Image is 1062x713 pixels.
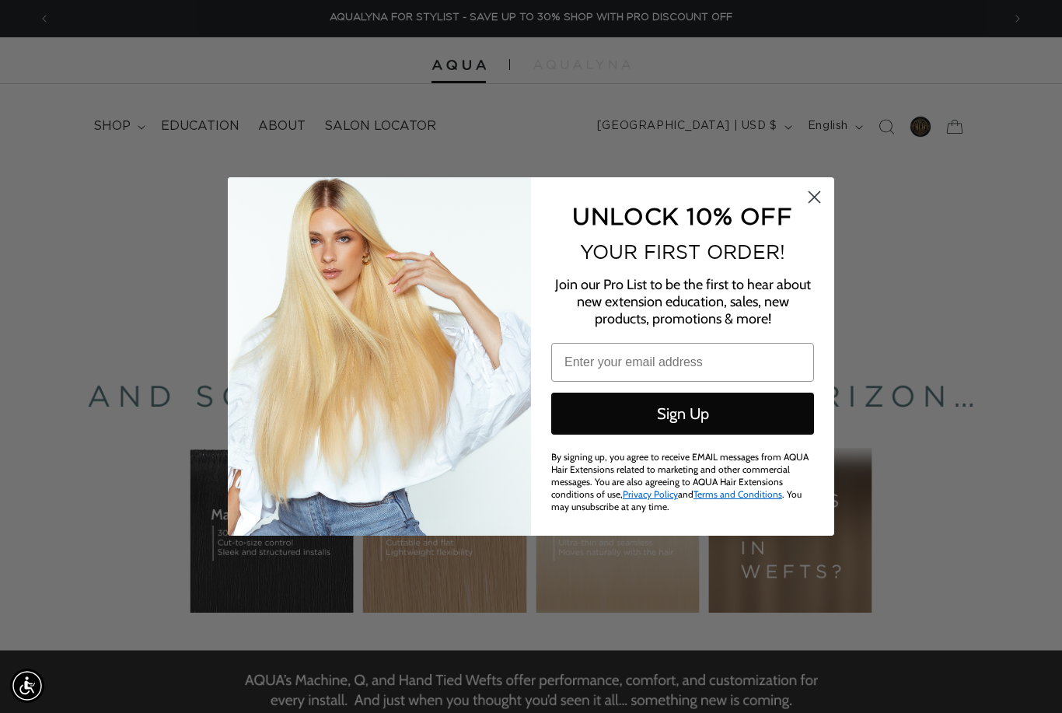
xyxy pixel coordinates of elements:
[801,183,828,211] button: Close dialog
[551,451,809,512] span: By signing up, you agree to receive EMAIL messages from AQUA Hair Extensions related to marketing...
[551,343,814,382] input: Enter your email address
[228,177,531,536] img: daab8b0d-f573-4e8c-a4d0-05ad8d765127.png
[10,669,44,703] div: Accessibility Menu
[580,241,785,263] span: YOUR FIRST ORDER!
[555,276,811,327] span: Join our Pro List to be the first to hear about new extension education, sales, new products, pro...
[693,488,782,500] a: Terms and Conditions
[551,393,814,435] button: Sign Up
[623,488,678,500] a: Privacy Policy
[572,203,792,229] span: UNLOCK 10% OFF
